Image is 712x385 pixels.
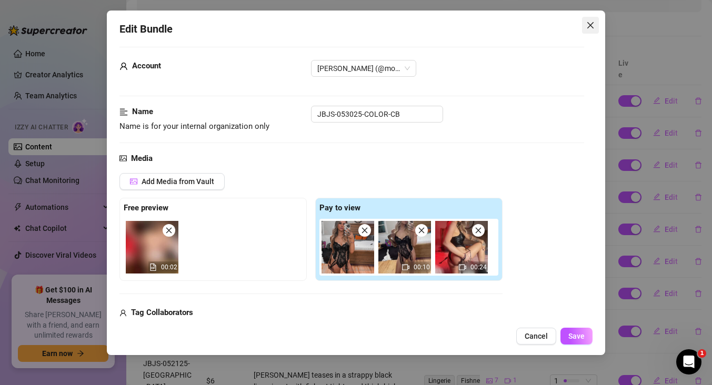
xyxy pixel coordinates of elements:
[132,107,153,116] strong: Name
[414,264,430,271] span: 00:10
[119,121,269,131] span: Name is for your internal organization only
[418,227,425,234] span: close
[119,153,127,165] span: picture
[149,264,157,271] span: file-gif
[582,17,599,34] button: Close
[119,307,127,319] span: user
[435,221,488,273] img: media
[470,264,487,271] span: 00:24
[516,328,556,345] button: Cancel
[322,221,374,273] img: media
[142,177,214,186] span: Add Media from Vault
[130,178,137,185] span: picture
[586,21,595,29] span: close
[525,332,548,340] span: Cancel
[119,173,225,190] button: Add Media from Vault
[119,106,128,118] span: align-left
[402,264,409,271] span: video-camera
[126,221,178,273] div: 00:02
[475,227,482,234] span: close
[361,227,368,234] span: close
[132,61,161,70] strong: Account
[435,221,488,273] div: 00:24
[131,154,153,163] strong: Media
[119,21,173,37] span: Edit Bundle
[582,21,599,29] span: Close
[126,221,178,273] img: media
[119,60,128,73] span: user
[161,264,177,271] span: 00:02
[560,328,593,345] button: Save
[165,227,173,234] span: close
[319,203,360,212] strong: Pay to view
[459,264,466,271] span: video-camera
[317,60,410,76] span: Jayme (@motomadness47)
[124,203,168,212] strong: Free preview
[676,349,701,374] iframe: Intercom live chat
[311,106,443,123] input: Enter a name
[131,308,193,317] strong: Tag Collaborators
[378,221,431,273] div: 00:10
[568,332,585,340] span: Save
[378,221,431,273] img: media
[698,349,706,358] span: 1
